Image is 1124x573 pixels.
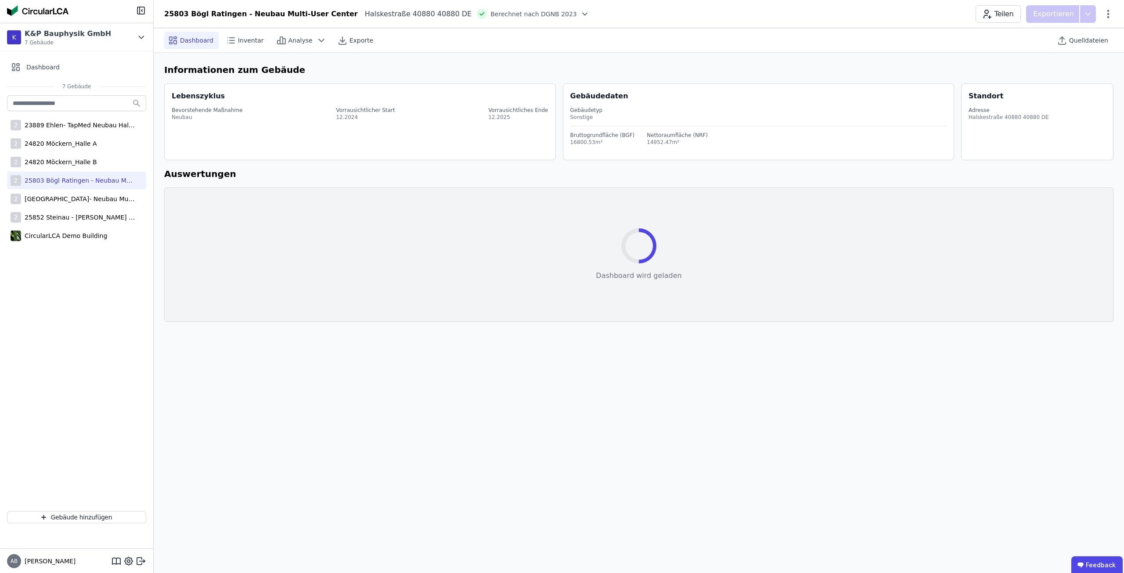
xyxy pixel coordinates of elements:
div: 2 [11,120,21,130]
div: 12.2024 [336,114,395,121]
span: Dashboard [180,36,213,45]
span: AB [11,559,18,564]
div: 2 [11,212,21,223]
div: Lebenszyklus [172,91,225,101]
div: 24820 Möckern_Halle A [21,139,97,148]
span: Dashboard [26,63,60,72]
div: Halskestraße 40880 40880 DE [358,9,472,19]
div: 16800.53m² [570,139,635,146]
div: Adresse [969,107,1049,114]
span: Analyse [288,36,313,45]
h6: Auswertungen [164,167,1113,180]
div: 23889 Ehlen- TapMed Neubau Halle 2 [21,121,135,130]
div: 24820 Möckern_Halle B [21,158,97,166]
div: K&P Bauphysik GmbH [25,29,111,39]
div: Neubau [172,114,243,121]
div: Standort [969,91,1003,101]
div: 2 [11,194,21,204]
span: 7 Gebäude [25,39,111,46]
div: 14952.47m² [647,139,708,146]
button: Teilen [976,5,1021,23]
div: 25803 Bögl Ratingen - Neubau Multi-User Center [21,176,135,185]
h6: Informationen zum Gebäude [164,63,1113,76]
div: Dashboard wird geladen [596,270,681,281]
div: Halskestraße 40880 40880 DE [969,114,1049,121]
div: Gebäudetyp [570,107,947,114]
div: CircularLCA Demo Building [21,231,107,240]
div: 12.2025 [488,114,548,121]
img: Concular [7,5,68,16]
span: Exporte [349,36,373,45]
div: 2 [11,138,21,149]
div: 2 [11,175,21,186]
span: 7 Gebäude [54,83,100,90]
span: [PERSON_NAME] [21,557,76,566]
div: Gebäudedaten [570,91,954,101]
p: Exportieren [1033,9,1076,19]
span: Quelldateien [1069,36,1108,45]
span: Inventar [238,36,264,45]
div: Nettoraumfläche (NRF) [647,132,708,139]
div: 25852 Steinau - [PERSON_NAME] Logistikzentrum [21,213,135,222]
div: [GEOGRAPHIC_DATA]- Neubau Multi-User Center [21,195,135,203]
div: Vorrausichtlicher Start [336,107,395,114]
div: 25803 Bögl Ratingen - Neubau Multi-User Center [164,9,358,19]
div: Vorrausichtliches Ende [488,107,548,114]
div: K [7,30,21,44]
span: Berechnet nach DGNB 2023 [490,10,577,18]
div: Bruttogrundfläche (BGF) [570,132,635,139]
div: Bevorstehende Maßnahme [172,107,243,114]
div: 2 [11,157,21,167]
img: CircularLCA Demo Building [11,229,21,243]
button: Gebäude hinzufügen [7,511,146,523]
div: Sonstige [570,114,947,121]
